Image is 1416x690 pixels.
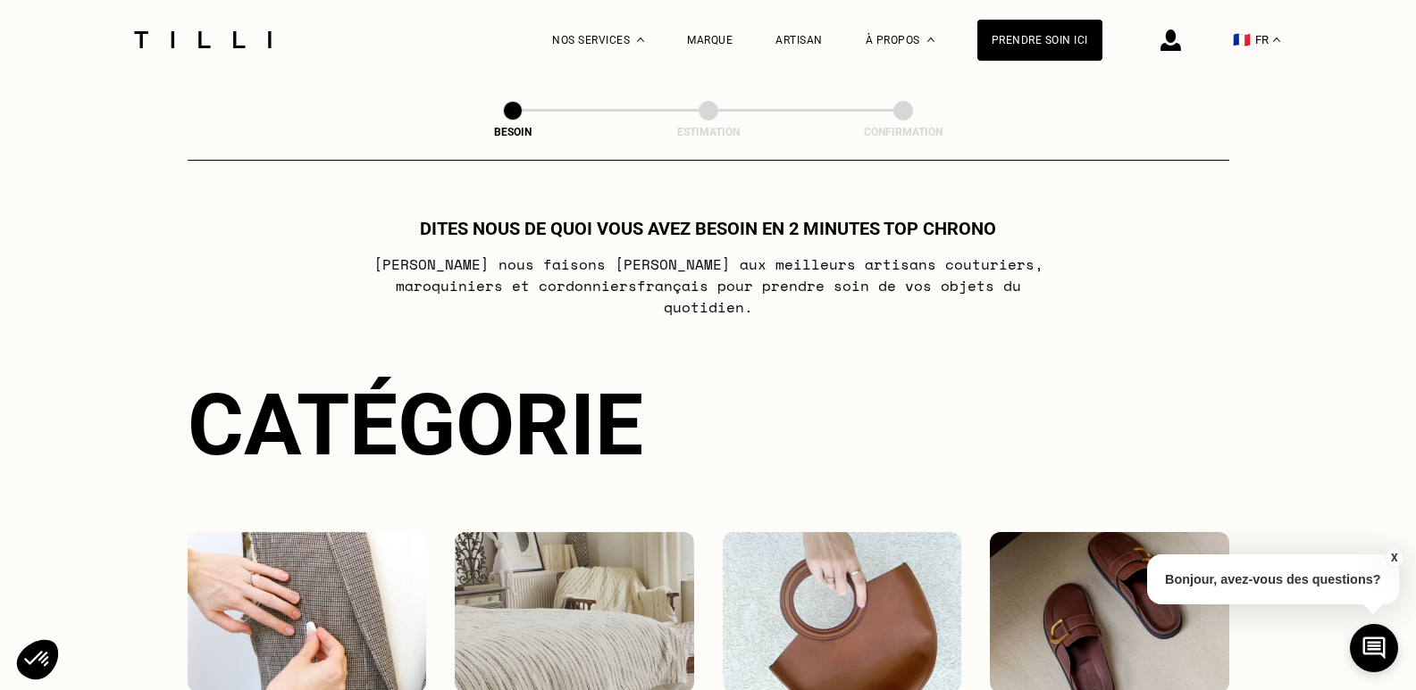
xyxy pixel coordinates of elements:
[775,34,823,46] a: Artisan
[637,37,644,42] img: Menu déroulant
[1385,548,1403,568] button: X
[420,218,996,239] h1: Dites nous de quoi vous avez besoin en 2 minutes top chrono
[423,126,602,138] div: Besoin
[1233,31,1251,48] span: 🇫🇷
[687,34,733,46] a: Marque
[354,254,1062,318] p: [PERSON_NAME] nous faisons [PERSON_NAME] aux meilleurs artisans couturiers , maroquiniers et cord...
[927,37,934,42] img: Menu déroulant à propos
[977,20,1102,61] a: Prendre soin ici
[814,126,993,138] div: Confirmation
[619,126,798,138] div: Estimation
[1147,554,1399,604] p: Bonjour, avez-vous des questions?
[128,31,278,48] img: Logo du service de couturière Tilli
[1160,29,1181,51] img: icône connexion
[1273,37,1280,42] img: menu déroulant
[188,375,1229,475] div: Catégorie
